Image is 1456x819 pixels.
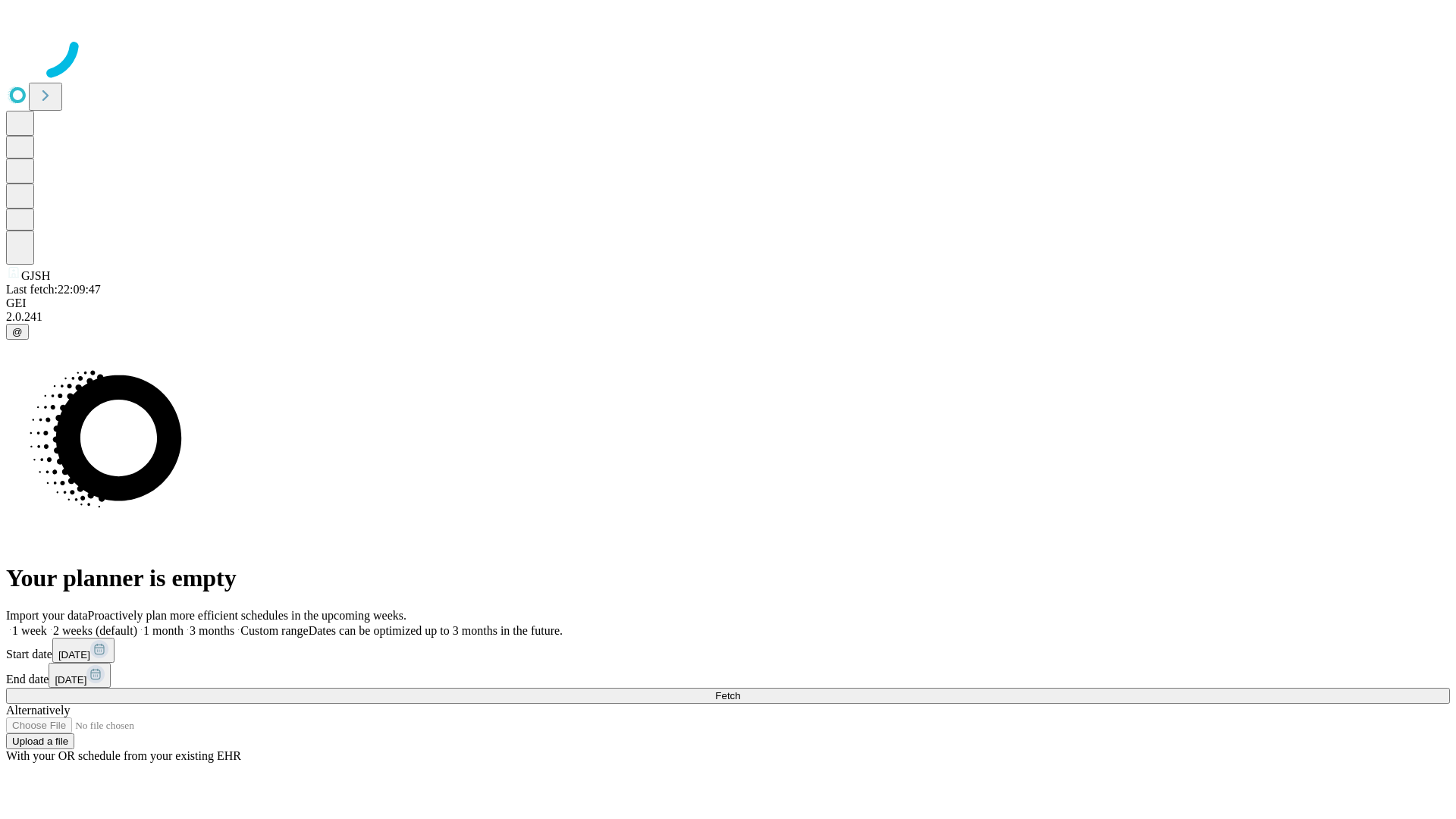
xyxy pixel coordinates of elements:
[58,649,90,661] span: [DATE]
[6,609,88,622] span: Import your data
[6,749,241,762] span: With your OR schedule from your existing EHR
[309,624,563,637] span: Dates can be optimized up to 3 months in the future.
[6,733,74,749] button: Upload a file
[88,609,406,622] span: Proactively plan more efficient schedules in the upcoming weeks.
[6,663,1450,688] div: End date
[190,624,234,637] span: 3 months
[55,674,86,686] span: [DATE]
[12,326,23,337] span: @
[6,638,1450,663] div: Start date
[21,269,50,282] span: GJSH
[6,688,1450,704] button: Fetch
[143,624,184,637] span: 1 month
[6,564,1450,592] h1: Your planner is empty
[49,663,111,688] button: [DATE]
[53,624,137,637] span: 2 weeks (default)
[240,624,308,637] span: Custom range
[6,310,1450,324] div: 2.0.241
[6,297,1450,310] div: GEI
[715,690,740,701] span: Fetch
[52,638,115,663] button: [DATE]
[6,283,101,296] span: Last fetch: 22:09:47
[6,704,70,717] span: Alternatively
[6,324,29,340] button: @
[12,624,47,637] span: 1 week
